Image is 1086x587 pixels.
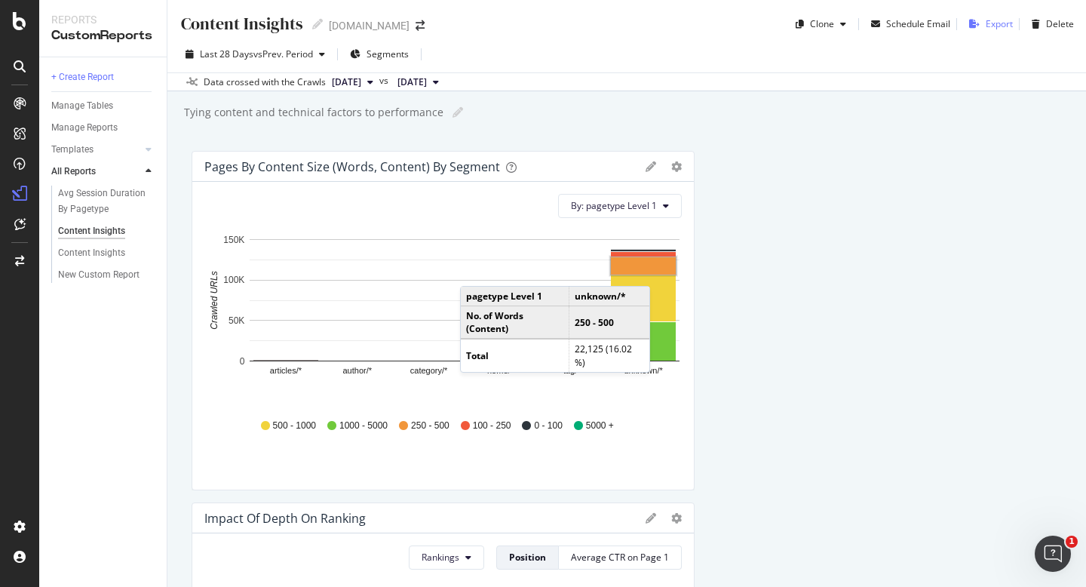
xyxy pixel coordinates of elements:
[51,164,141,180] a: All Reports
[58,245,125,261] div: Content Insights
[273,420,316,432] span: 500 - 1000
[496,546,559,570] button: Position
[240,356,245,367] text: 0
[586,420,614,432] span: 5000 +
[411,420,449,432] span: 250 - 500
[534,420,562,432] span: 0 - 100
[571,199,657,212] span: By: pagetype Level 1
[270,366,302,375] text: articles/*
[810,17,834,30] div: Clone
[209,271,219,329] text: Crawled URLs
[51,27,155,45] div: CustomReports
[409,546,484,570] button: Rankings
[509,551,546,564] div: Position
[58,245,156,261] a: Content Insights
[51,12,155,27] div: Reports
[192,151,695,490] div: Pages By Content Size (Words, Content) by SegmentgeargearBy: pagetype Level 1A chart.500 - 100010...
[204,511,366,526] div: Impact of Depth on Ranking
[229,315,244,326] text: 50K
[559,546,682,570] button: Average CTR on Page 1
[569,339,649,371] td: 22,125 (16.02 %)
[558,194,682,218] button: By: pagetype Level 1
[51,164,96,180] div: All Reports
[790,12,852,36] button: Clone
[58,186,146,217] div: Avg Session Duration By Pagetype
[51,142,141,158] a: Templates
[886,17,950,30] div: Schedule Email
[253,48,313,60] span: vs Prev. Period
[422,551,459,564] span: Rankings
[51,69,114,85] div: + Create Report
[179,12,303,35] div: Content Insights
[326,73,379,91] button: [DATE]
[1066,536,1078,548] span: 1
[569,306,649,340] td: 250 - 500
[487,366,514,375] text: home/*
[1046,17,1074,30] div: Delete
[58,186,156,217] a: Avg Session Duration By Pagetype
[204,230,682,405] svg: A chart.
[461,306,569,340] td: No. of Words (Content)
[391,73,445,91] button: [DATE]
[339,420,388,432] span: 1000 - 5000
[58,223,125,239] div: Content Insights
[1026,12,1074,36] button: Delete
[410,366,448,375] text: category/*
[51,69,156,85] a: + Create Report
[986,17,1013,30] div: Export
[200,48,253,60] span: Last 28 Days
[329,18,410,33] div: [DOMAIN_NAME]
[473,420,511,432] span: 100 - 250
[563,366,581,375] text: tag/*
[571,551,669,564] div: Average CTR on Page 1
[963,12,1013,36] button: Export
[51,98,113,114] div: Manage Tables
[51,142,94,158] div: Templates
[452,107,463,118] i: Edit report name
[569,287,649,306] td: unknown/*
[223,275,244,285] text: 100K
[332,75,361,89] span: 2025 Sep. 28th
[671,161,682,172] div: gear
[183,105,443,120] div: Tying content and technical factors to performance
[204,159,500,174] div: Pages By Content Size (Words, Content) by Segment
[342,366,372,375] text: author/*
[223,235,244,245] text: 150K
[58,267,140,283] div: New Custom Report
[865,12,950,36] button: Schedule Email
[312,19,323,29] i: Edit report name
[204,75,326,89] div: Data crossed with the Crawls
[58,223,156,239] a: Content Insights
[624,366,663,375] text: unknown/*
[379,74,391,88] span: vs
[179,42,331,66] button: Last 28 DaysvsPrev. Period
[397,75,427,89] span: 2025 Aug. 31st
[1035,536,1071,572] iframe: Intercom live chat
[461,287,569,306] td: pagetype Level 1
[416,20,425,31] div: arrow-right-arrow-left
[58,267,156,283] a: New Custom Report
[367,48,409,60] span: Segments
[344,42,415,66] button: Segments
[51,120,118,136] div: Manage Reports
[51,120,156,136] a: Manage Reports
[51,98,156,114] a: Manage Tables
[461,339,569,371] td: Total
